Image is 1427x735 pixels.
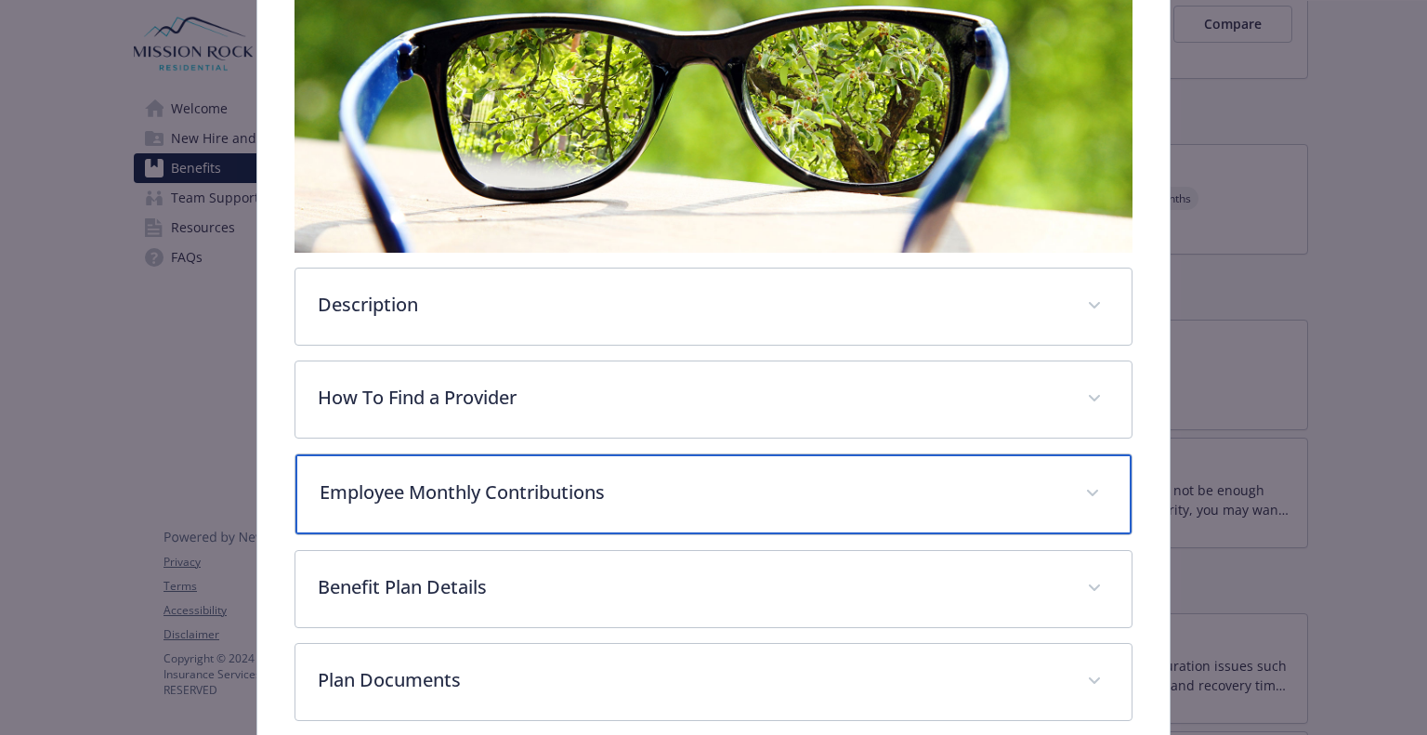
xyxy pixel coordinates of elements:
[295,269,1131,345] div: Description
[295,644,1131,720] div: Plan Documents
[318,666,1064,694] p: Plan Documents
[295,454,1131,534] div: Employee Monthly Contributions
[318,291,1064,319] p: Description
[318,384,1064,412] p: How To Find a Provider
[320,479,1062,506] p: Employee Monthly Contributions
[295,361,1131,438] div: How To Find a Provider
[318,573,1064,601] p: Benefit Plan Details
[295,551,1131,627] div: Benefit Plan Details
